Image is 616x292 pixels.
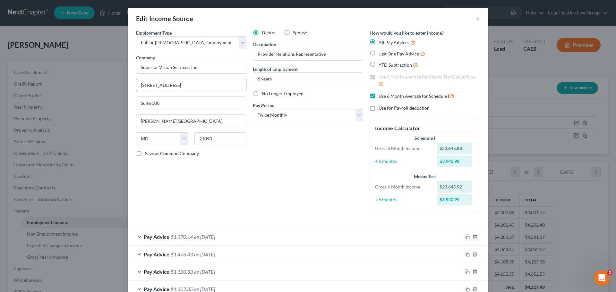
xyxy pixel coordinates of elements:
label: Length of Employment [253,66,298,72]
span: Company [136,55,155,60]
input: Unit, Suite, etc... [136,97,246,109]
span: $1,120.33 [171,269,193,275]
div: ÷ 6 months [372,158,434,164]
div: Edit Income Source [136,14,193,23]
span: Pay Advice [144,251,169,257]
input: -- [253,48,363,60]
button: × [475,15,480,22]
span: on [DATE] [194,269,215,275]
label: How would you like to enter income? [370,29,444,36]
div: Means Test [375,173,475,180]
h5: Income Calculator [375,124,475,132]
span: $1,476.43 [171,251,193,257]
span: Pay Advice [144,269,169,275]
div: $23,645.88 [437,143,472,154]
span: YTD Subtraction [379,62,412,68]
div: Gross 6 Month Income [372,184,434,190]
span: on [DATE] [194,251,215,257]
span: Use 6 Month Average for Schedule I [379,93,449,99]
span: $1,307.35 [171,286,193,292]
div: ÷ 6 months [372,196,434,203]
label: Occupation [253,41,276,48]
input: Enter address... [136,79,246,91]
div: $3,940.99 [437,194,472,205]
span: Employment Type [136,30,172,36]
div: $23,645.92 [437,181,472,193]
div: $3,940.98 [437,155,472,167]
span: Pay Period [253,103,275,108]
span: $1,370.14 [171,234,193,240]
span: Spouse [293,30,307,35]
span: All Pay Advices [379,40,409,45]
input: ex: 2 years [253,73,363,85]
span: Save as Common Company [145,151,199,156]
span: No Longer Employed [262,91,304,96]
span: Pay Advice [144,234,169,240]
div: Schedule I [375,135,475,141]
span: 2 [607,270,612,275]
span: Use 6 Month Average for Means Test Deductions [379,74,475,79]
input: Enter city... [136,115,246,127]
span: on [DATE] [194,286,215,292]
span: Pay Advice [144,286,169,292]
input: Search company by name... [136,61,246,74]
span: on [DATE] [194,234,215,240]
div: Gross 6 Month Income [372,145,434,152]
span: Use for Payroll deduction [379,105,430,111]
iframe: Intercom live chat [594,270,610,286]
span: Just One Pay Advice [379,51,419,56]
input: Enter zip... [194,132,246,145]
span: Debtor [262,30,276,35]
